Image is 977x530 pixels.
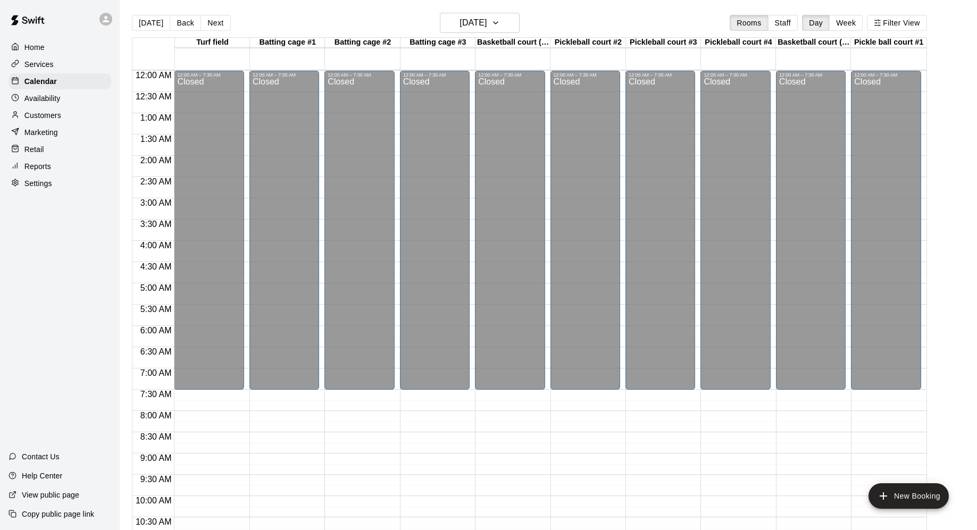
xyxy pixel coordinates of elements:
div: 12:00 AM – 7:30 AM [854,72,917,78]
div: 12:00 AM – 7:30 AM [554,72,617,78]
span: 3:00 AM [138,198,174,207]
button: Filter View [867,15,926,31]
div: Closed [629,78,692,393]
p: Contact Us [22,451,60,462]
div: Basketball court (half) [776,38,851,48]
a: Customers [9,107,111,123]
div: 12:00 AM – 7:30 AM: Closed [625,71,695,390]
span: 8:30 AM [138,432,174,441]
div: Batting cage #3 [400,38,475,48]
span: 5:30 AM [138,305,174,314]
p: Help Center [22,470,62,481]
div: Pickleball court #4 [701,38,776,48]
a: Retail [9,141,111,157]
button: [DATE] [132,15,170,31]
p: Settings [24,178,52,189]
div: 12:00 AM – 7:30 AM [177,72,240,78]
div: 12:00 AM – 7:30 AM: Closed [700,71,770,390]
button: Next [201,15,230,31]
p: Copy public page link [22,509,94,519]
span: 2:00 AM [138,156,174,165]
p: Availability [24,93,61,104]
h6: [DATE] [460,15,487,30]
span: 7:00 AM [138,368,174,377]
span: 5:00 AM [138,283,174,292]
div: Pickleball court #2 [550,38,625,48]
span: 4:00 AM [138,241,174,250]
a: Reports [9,158,111,174]
div: Closed [554,78,617,393]
div: 12:00 AM – 7:30 AM [403,72,466,78]
div: 12:00 AM – 7:30 AM: Closed [174,71,244,390]
div: Batting cage #2 [325,38,400,48]
span: 9:00 AM [138,453,174,462]
div: 12:00 AM – 7:30 AM: Closed [324,71,394,390]
div: 12:00 AM – 7:30 AM: Closed [400,71,470,390]
span: 9:30 AM [138,475,174,484]
span: 2:30 AM [138,177,174,186]
div: Pickle ball court #1 [851,38,926,48]
a: Availability [9,90,111,106]
a: Services [9,56,111,72]
a: Calendar [9,73,111,89]
div: 12:00 AM – 7:30 AM [253,72,316,78]
span: 12:00 AM [133,71,174,80]
div: Closed [854,78,917,393]
div: 12:00 AM – 7:30 AM: Closed [776,71,846,390]
div: 12:00 AM – 7:30 AM: Closed [475,71,545,390]
button: add [869,483,949,509]
button: Back [170,15,201,31]
a: Marketing [9,124,111,140]
button: [DATE] [440,13,520,33]
p: View public page [22,490,79,500]
p: Services [24,59,54,70]
div: Basketball court (full) [475,38,550,48]
div: Closed [704,78,767,393]
a: Settings [9,175,111,191]
p: Home [24,42,45,53]
div: Closed [253,78,316,393]
span: 1:30 AM [138,134,174,144]
div: Closed [328,78,391,393]
p: Calendar [24,76,57,87]
div: 12:00 AM – 7:30 AM: Closed [550,71,620,390]
p: Marketing [24,127,58,138]
div: Turf field [175,38,250,48]
div: Closed [177,78,240,393]
span: 3:30 AM [138,220,174,229]
span: 7:30 AM [138,390,174,399]
span: 8:00 AM [138,411,174,420]
div: Batting cage #1 [250,38,325,48]
div: 12:00 AM – 7:30 AM: Closed [851,71,921,390]
div: 12:00 AM – 7:30 AM [704,72,767,78]
button: Rooms [730,15,768,31]
div: 12:00 AM – 7:30 AM [779,72,842,78]
div: Closed [478,78,541,393]
div: 12:00 AM – 7:30 AM [629,72,692,78]
span: 12:30 AM [133,92,174,101]
span: 6:00 AM [138,326,174,335]
div: Closed [403,78,466,393]
span: 6:30 AM [138,347,174,356]
button: Week [829,15,863,31]
p: Reports [24,161,51,172]
a: Home [9,39,111,55]
p: Customers [24,110,61,121]
p: Retail [24,144,44,155]
button: Staff [768,15,798,31]
span: 4:30 AM [138,262,174,271]
span: 10:00 AM [133,496,174,505]
div: 12:00 AM – 7:30 AM [478,72,541,78]
div: Closed [779,78,842,393]
span: 10:30 AM [133,517,174,526]
button: Day [802,15,830,31]
div: 12:00 AM – 7:30 AM [328,72,391,78]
